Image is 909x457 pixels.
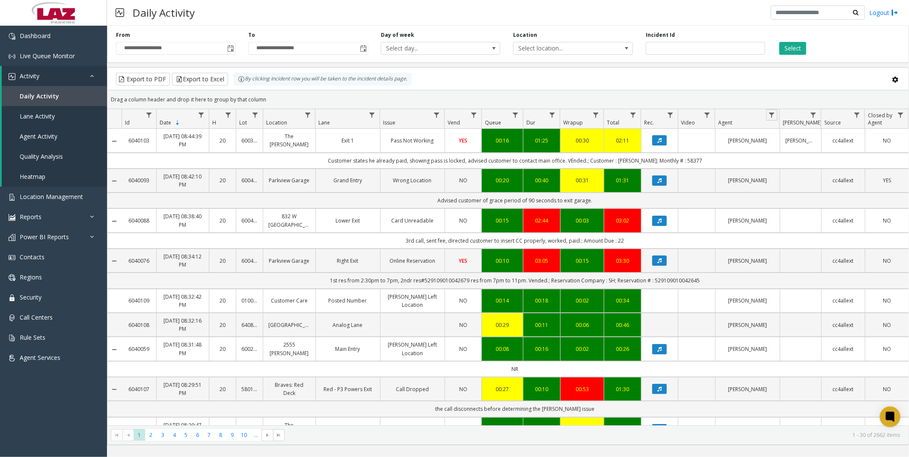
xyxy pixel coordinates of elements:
a: 20 [214,137,231,145]
a: 6040093 [127,176,151,184]
a: [PERSON_NAME] [721,345,775,353]
span: Security [20,293,42,301]
a: 01:25 [529,137,555,145]
img: 'icon' [9,234,15,241]
div: 02:44 [529,217,555,225]
div: By clicking Incident row you will be taken to the incident details page. [234,73,412,86]
a: Location Filter Menu [302,109,313,121]
div: 00:31 [566,176,599,184]
div: 00:16 [529,345,555,353]
img: 'icon' [9,335,15,341]
a: 600400 [241,176,258,184]
a: Call Dropped [386,385,440,393]
a: [DATE] 08:38:40 PM [162,212,203,228]
a: [PERSON_NAME] [721,385,775,393]
a: cc4allext [827,176,860,184]
a: Posted Number [321,297,375,305]
a: Daily Activity [2,86,107,106]
span: NO [883,321,891,329]
div: 00:27 [487,385,518,393]
span: Page 2 [145,429,157,441]
a: 20 [214,321,231,329]
img: logout [891,8,898,17]
div: 03:02 [609,217,636,225]
a: NO [870,297,903,305]
div: 00:26 [609,345,636,353]
label: Location [513,31,537,39]
span: Agent [718,119,732,126]
span: Go to the next page [261,429,273,441]
span: Location [266,119,287,126]
a: Grand Entry [321,176,375,184]
a: 600400 [241,257,258,265]
a: 00:10 [487,257,518,265]
kendo-pager-info: 1 - 30 of 2662 items [290,431,900,439]
span: H [212,119,216,126]
span: NO [459,217,467,224]
div: Drag a column header and drop it here to group by that column [107,92,909,107]
a: cc4allext [827,297,860,305]
a: Agent Filter Menu [766,109,778,121]
a: Lot Filter Menu [250,109,261,121]
a: 00:10 [529,385,555,393]
a: NO [870,385,903,393]
img: 'icon' [9,194,15,201]
span: YES [883,177,891,184]
a: 00:34 [609,297,636,305]
span: Queue [485,119,501,126]
span: Rule Sets [20,333,45,341]
a: 01:30 [609,385,636,393]
td: 3rd call, sent fee, directed customer to insert CC properly, worked, paid.; Amount Due : 22 [122,233,909,249]
td: NR [122,361,909,377]
span: Date [160,119,171,126]
span: Select location... [514,42,609,54]
div: 00:40 [529,176,555,184]
span: Activity [20,72,39,80]
a: cc4allext [827,137,860,145]
span: Quality Analysis [20,152,63,160]
img: pageIcon [116,2,124,23]
span: Video [681,119,695,126]
a: 00:16 [487,137,518,145]
div: 00:29 [487,321,518,329]
h3: Daily Activity [128,2,199,23]
a: Agent Activity [2,126,107,146]
span: NO [883,345,891,353]
a: Collapse Details [107,346,122,353]
span: Page 7 [203,429,215,441]
span: NO [883,297,891,304]
a: [DATE] 08:44:39 PM [162,132,203,148]
a: Lane Activity [2,106,107,126]
span: YES [459,257,467,264]
span: NO [883,137,891,144]
a: NO [870,217,903,225]
div: 00:30 [566,137,599,145]
img: 'icon' [9,315,15,321]
button: Select [779,42,806,55]
div: 01:31 [609,176,636,184]
a: 20 [214,257,231,265]
a: Collapse Details [107,258,122,264]
div: 02:11 [609,137,636,145]
span: [PERSON_NAME] [783,119,822,126]
a: YES [450,137,477,145]
a: Parkview Garage [268,257,310,265]
a: 832 W [GEOGRAPHIC_DATA] [268,212,310,228]
span: Page 11 [250,429,261,441]
img: 'icon' [9,294,15,301]
span: Dur [526,119,535,126]
a: 00:11 [529,321,555,329]
div: 00:03 [566,217,599,225]
div: 00:15 [487,217,518,225]
span: NO [883,257,891,264]
a: Parkview Garage [268,176,310,184]
a: 6040109 [127,297,151,305]
a: [DATE] 08:32:16 PM [162,317,203,333]
a: 20 [214,297,231,305]
a: Source Filter Menu [851,109,863,121]
a: NO [870,345,903,353]
a: 640874 [241,321,258,329]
